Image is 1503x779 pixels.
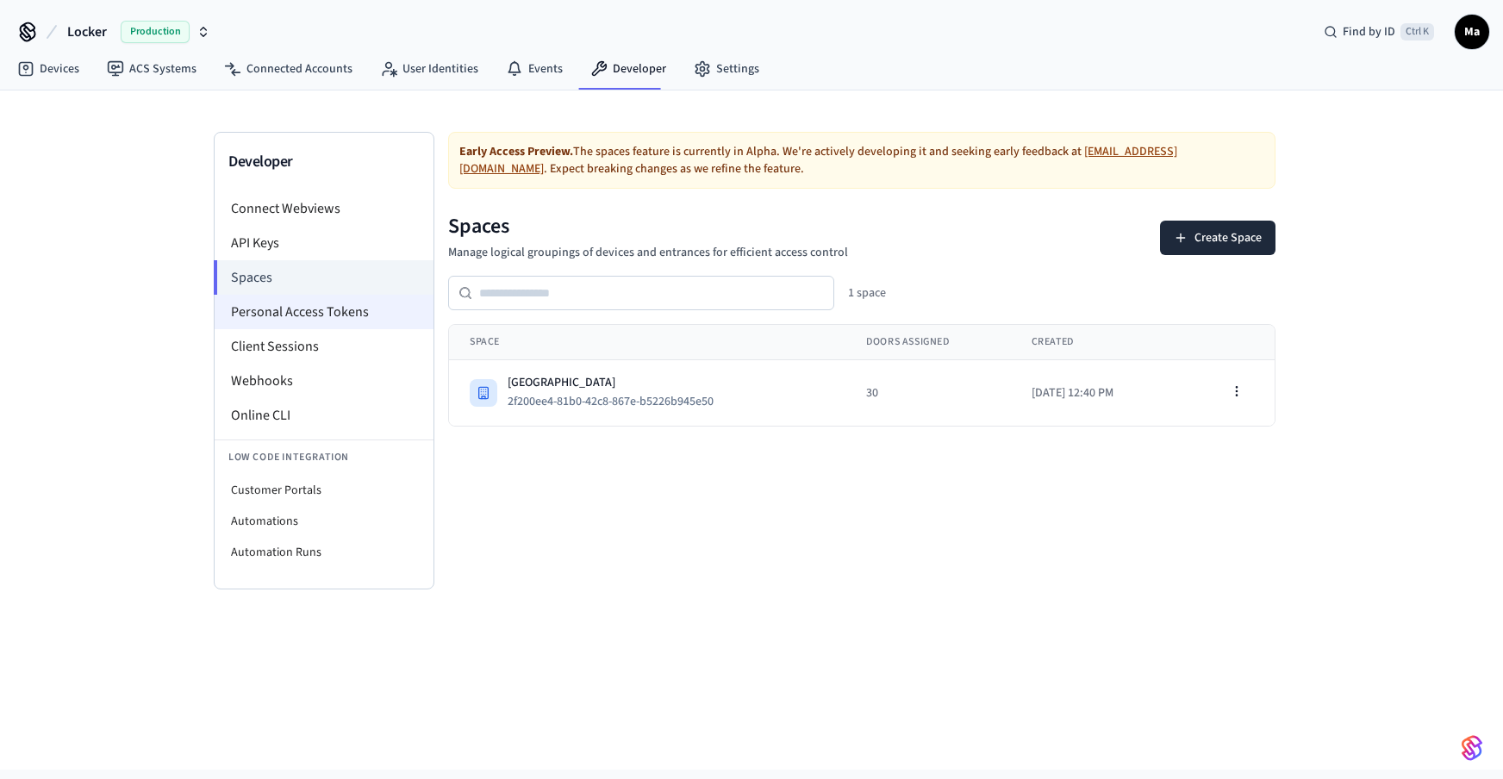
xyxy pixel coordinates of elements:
[1011,325,1175,360] th: Created
[492,53,577,84] a: Events
[215,537,433,568] li: Automation Runs
[210,53,366,84] a: Connected Accounts
[67,22,107,42] span: Locker
[1343,23,1395,41] span: Find by ID
[215,191,433,226] li: Connect Webviews
[215,329,433,364] li: Client Sessions
[459,143,573,160] strong: Early Access Preview.
[1456,16,1487,47] span: Ma
[3,53,93,84] a: Devices
[448,132,1275,189] div: The spaces feature is currently in Alpha. We're actively developing it and seeking early feedback...
[845,325,1011,360] th: Doors Assigned
[215,439,433,475] li: Low Code Integration
[448,244,848,262] p: Manage logical groupings of devices and entrances for efficient access control
[215,364,433,398] li: Webhooks
[680,53,773,84] a: Settings
[1462,734,1482,762] img: SeamLogoGradient.69752ec5.svg
[1160,221,1275,255] button: Create Space
[449,325,845,360] th: Space
[366,53,492,84] a: User Identities
[121,21,190,43] span: Production
[214,260,433,295] li: Spaces
[215,506,433,537] li: Automations
[459,143,1177,178] a: [EMAIL_ADDRESS][DOMAIN_NAME]
[508,374,727,391] div: [GEOGRAPHIC_DATA]
[1011,360,1175,427] td: [DATE] 12:40 PM
[215,226,433,260] li: API Keys
[93,53,210,84] a: ACS Systems
[215,398,433,433] li: Online CLI
[577,53,680,84] a: Developer
[1400,23,1434,41] span: Ctrl K
[215,475,433,506] li: Customer Portals
[504,391,731,412] button: 2f200ee4-81b0-42c8-867e-b5226b945e50
[848,284,886,302] div: 1 space
[215,295,433,329] li: Personal Access Tokens
[1455,15,1489,49] button: Ma
[1310,16,1448,47] div: Find by IDCtrl K
[845,360,1011,427] td: 30
[228,150,420,174] h3: Developer
[448,213,848,240] h1: Spaces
